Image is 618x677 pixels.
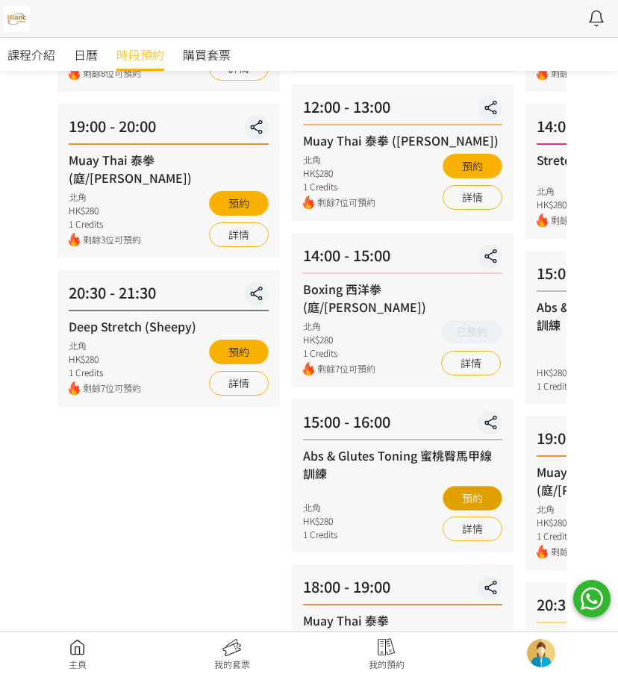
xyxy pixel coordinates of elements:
div: HK$280 [69,352,141,366]
a: 詳情 [209,222,269,247]
div: 北角 [69,339,141,352]
div: 1 Credits [69,366,141,379]
img: fire.png [537,545,548,559]
div: HK$280 [537,366,571,379]
a: 詳情 [443,517,502,541]
span: 時段預約 [116,46,164,63]
span: 剩餘7位可預約 [317,196,375,210]
div: 1 Credits [69,217,141,231]
img: fire.png [69,66,80,81]
div: Muay Thai 泰拳 (庭/[PERSON_NAME]) [303,611,503,647]
span: 剩餘8位可預約 [551,213,609,228]
span: 剩餘3位可預約 [83,233,141,247]
div: 北角 [537,502,609,516]
div: Abs & Glutes Toning 蜜桃臀馬甲線訓練 [303,446,503,482]
img: fire.png [537,66,548,81]
div: Muay Thai 泰拳 ([PERSON_NAME]) [303,131,503,149]
div: 北角 [303,153,375,166]
div: 北角 [537,184,609,198]
div: 14:00 - 15:00 [303,244,503,274]
img: fire.png [537,213,548,228]
span: 剩餘7位可預約 [317,362,375,376]
a: 詳情 [441,351,501,375]
span: 日曆 [74,46,98,63]
div: HK$280 [69,204,141,217]
div: 北角 [69,190,141,204]
img: fire.png [69,381,80,396]
a: 日曆 [74,38,98,71]
a: 時段預約 [116,38,164,71]
div: Muay Thai 泰拳 (庭/[PERSON_NAME]) [69,151,269,187]
button: 預約 [443,486,502,511]
div: 1 Credits [537,529,609,543]
img: fire.png [69,233,80,247]
div: Deep Stretch (Sheepy) [69,317,269,335]
div: Boxing 西洋拳 (庭/[PERSON_NAME]) [303,280,503,316]
span: 購買套票 [183,46,231,63]
a: 詳情 [209,371,269,396]
div: HK$280 [537,516,609,529]
a: 詳情 [443,185,502,210]
a: 購買套票 [183,38,231,71]
a: 課程介紹 [7,38,55,71]
span: 剩餘7位可預約 [551,66,609,81]
div: 北角 [303,319,375,333]
div: 1 Credits [303,528,337,541]
div: 20:30 - 21:30 [69,281,269,311]
button: 預約 [209,340,269,364]
div: HK$280 [303,166,375,180]
div: 19:00 - 20:00 [69,115,269,145]
span: 剩餘2位可預約 [551,545,609,559]
button: 預約 [443,154,502,178]
div: 1 Credits [303,180,375,193]
button: 已預約 [441,320,502,343]
div: HK$280 [303,514,337,528]
div: 1 Credits [537,379,571,393]
div: 18:00 - 19:00 [303,575,503,605]
div: HK$280 [537,198,609,211]
span: 剩餘7位可預約 [83,381,141,396]
div: 15:00 - 16:00 [303,411,503,440]
img: fire.png [303,362,314,376]
img: fire.png [303,196,314,210]
span: 剩餘8位可預約 [83,66,141,81]
div: 1 Credits [303,346,375,360]
button: 預約 [209,191,269,216]
span: 課程介紹 [7,46,55,63]
div: HK$280 [303,333,375,346]
div: 12:00 - 13:00 [303,96,503,125]
div: 北角 [303,501,337,514]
